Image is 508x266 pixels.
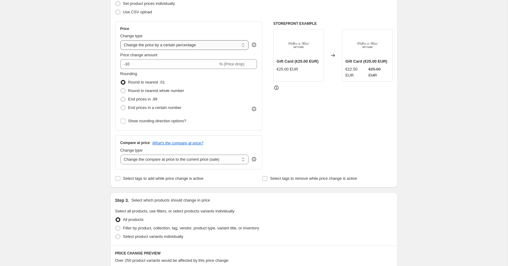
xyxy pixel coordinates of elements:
[123,217,144,222] span: All products
[120,59,218,69] input: -15
[123,1,175,6] span: Set product prices individually
[345,67,357,77] span: €22.50 EUR
[120,71,137,76] span: Rounding
[123,226,259,230] span: Filter by product, collection, tag, vendor, product type, variant title, or inventory
[369,67,381,77] span: €25.00 EUR
[128,97,158,101] span: End prices in .99
[115,258,230,263] span: Over 250 product variants would be affected by this price change:
[355,32,379,57] img: GIFT_CARD_80x.jpg
[115,209,235,213] span: Select all products, use filters, or select products variants individually
[277,67,298,71] span: €25.00 EUR
[286,32,311,57] img: GIFT_CARD_80x.jpg
[115,197,129,203] h2: Step 3.
[128,119,186,123] span: Show rounding direction options?
[123,234,183,239] span: Select product variants individually
[251,42,257,48] div: help
[128,80,165,84] span: Round to nearest .01
[120,148,143,153] span: Change type
[128,105,181,110] span: End prices in a certain number
[128,88,184,93] span: Round to nearest whole number
[120,53,158,57] span: Price change amount
[115,251,393,256] h6: PRICE CHANGE PREVIEW
[277,59,319,64] span: Gift Card (€25.00 EUR)
[152,141,204,145] button: What's the compare at price?
[123,176,204,181] span: Select tags to add while price change is active
[120,26,129,31] h3: Price
[273,21,393,26] h6: STOREFRONT EXAMPLE
[345,59,387,64] span: Gift Card (€25.00 EUR)
[123,10,152,14] span: Use CSV upload
[120,34,143,38] span: Change type
[120,140,150,145] h3: Compare at price
[219,62,244,66] span: % (Price drop)
[251,156,257,162] div: help
[270,176,357,181] span: Select tags to remove while price change is active
[131,197,210,203] p: Select which products should change in price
